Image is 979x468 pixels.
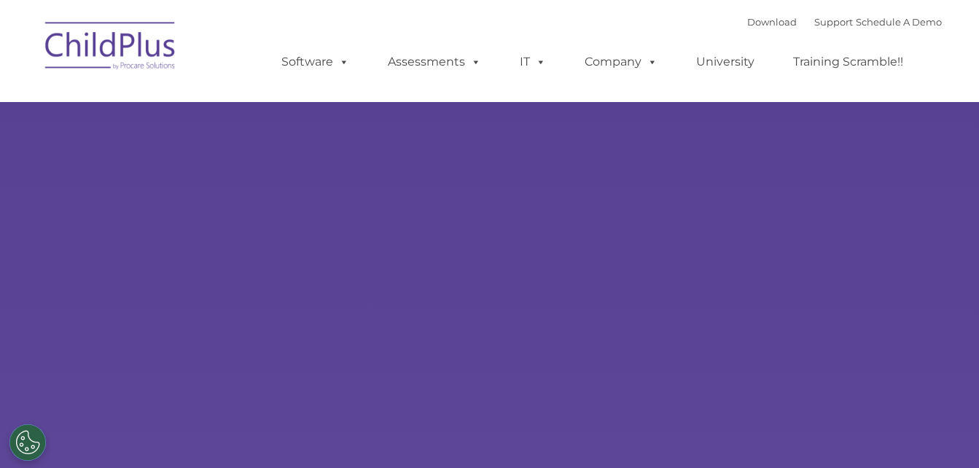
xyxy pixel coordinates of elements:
[814,16,853,28] a: Support
[267,47,364,77] a: Software
[38,12,184,85] img: ChildPlus by Procare Solutions
[747,16,797,28] a: Download
[779,47,918,77] a: Training Scramble!!
[747,16,942,28] font: |
[9,424,46,461] button: Cookies Settings
[682,47,769,77] a: University
[373,47,496,77] a: Assessments
[856,16,942,28] a: Schedule A Demo
[505,47,561,77] a: IT
[570,47,672,77] a: Company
